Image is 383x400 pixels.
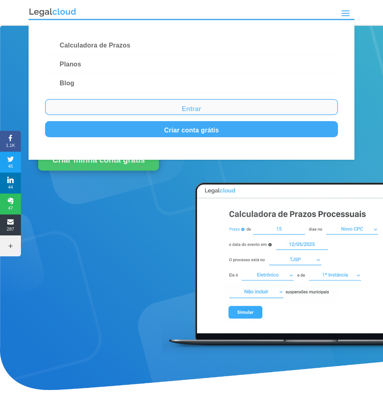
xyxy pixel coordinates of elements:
[45,55,338,74] a: Planos
[45,36,338,55] a: Calculadora de Prazos
[45,121,338,137] a: Criar conta grátis
[162,350,383,357] a: Calculadora de Prazos Processuais Legalcloud
[162,175,383,356] img: Calculadora de Prazos Processuais Legalcloud
[45,99,338,115] a: Entrar
[45,74,338,93] a: Blog
[29,7,77,18] img: Logo da Legalcloud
